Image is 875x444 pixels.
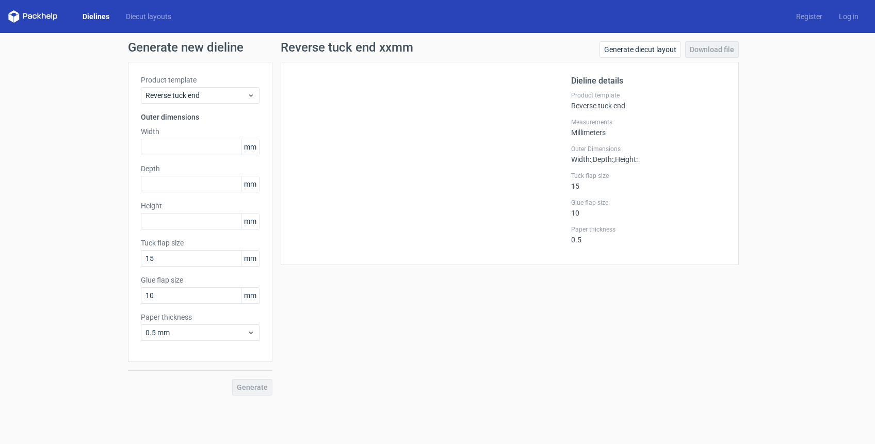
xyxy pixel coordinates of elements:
[141,126,260,137] label: Width
[613,155,638,163] span: , Height :
[141,238,260,248] label: Tuck flap size
[571,225,726,244] div: 0.5
[571,118,726,137] div: Millimeters
[145,90,247,101] span: Reverse tuck end
[145,327,247,338] span: 0.5 mm
[141,112,260,122] h3: Outer dimensions
[128,41,747,54] h1: Generate new dieline
[591,155,613,163] span: , Depth :
[281,41,413,54] h1: Reverse tuck end xxmm
[599,41,681,58] a: Generate diecut layout
[141,312,260,322] label: Paper thickness
[141,75,260,85] label: Product template
[571,118,726,126] label: Measurements
[571,199,726,207] label: Glue flap size
[571,155,591,163] span: Width :
[118,11,180,22] a: Diecut layouts
[141,201,260,211] label: Height
[241,139,259,155] span: mm
[241,213,259,229] span: mm
[571,225,726,234] label: Paper thickness
[571,75,726,87] h2: Dieline details
[241,176,259,192] span: mm
[831,11,867,22] a: Log in
[571,172,726,190] div: 15
[241,251,259,266] span: mm
[571,172,726,180] label: Tuck flap size
[141,163,260,174] label: Depth
[788,11,831,22] a: Register
[571,199,726,217] div: 10
[571,145,726,153] label: Outer Dimensions
[241,288,259,303] span: mm
[74,11,118,22] a: Dielines
[571,91,726,110] div: Reverse tuck end
[571,91,726,100] label: Product template
[141,275,260,285] label: Glue flap size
